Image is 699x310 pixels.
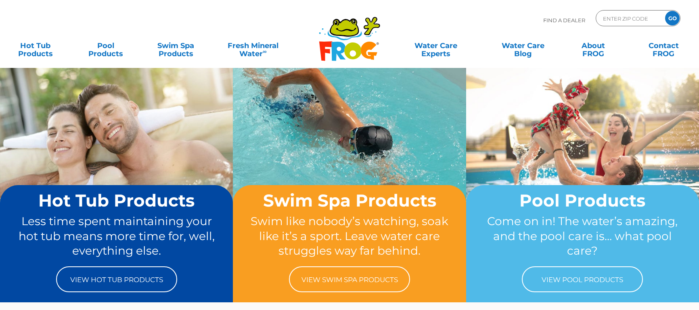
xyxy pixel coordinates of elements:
[496,38,550,54] a: Water CareBlog
[56,266,177,292] a: View Hot Tub Products
[149,38,203,54] a: Swim SpaProducts
[543,10,585,30] p: Find A Dealer
[566,38,621,54] a: AboutFROG
[233,67,466,242] img: home-banner-swim-spa-short
[263,48,267,55] sup: ∞
[15,214,218,258] p: Less time spent maintaining your hot tub means more time for, well, everything else.
[665,11,680,25] input: GO
[602,13,657,24] input: Zip Code Form
[248,214,450,258] p: Swim like nobody’s watching, soak like it’s a sport. Leave water care struggles way far behind.
[248,191,450,210] h2: Swim Spa Products
[15,191,218,210] h2: Hot Tub Products
[636,38,691,54] a: ContactFROG
[78,38,133,54] a: PoolProducts
[481,191,684,210] h2: Pool Products
[391,38,480,54] a: Water CareExperts
[8,38,63,54] a: Hot TubProducts
[522,266,643,292] a: View Pool Products
[289,266,410,292] a: View Swim Spa Products
[219,38,287,54] a: Fresh MineralWater∞
[481,214,684,258] p: Come on in! The water’s amazing, and the pool care is… what pool care?
[466,67,699,242] img: home-banner-pool-short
